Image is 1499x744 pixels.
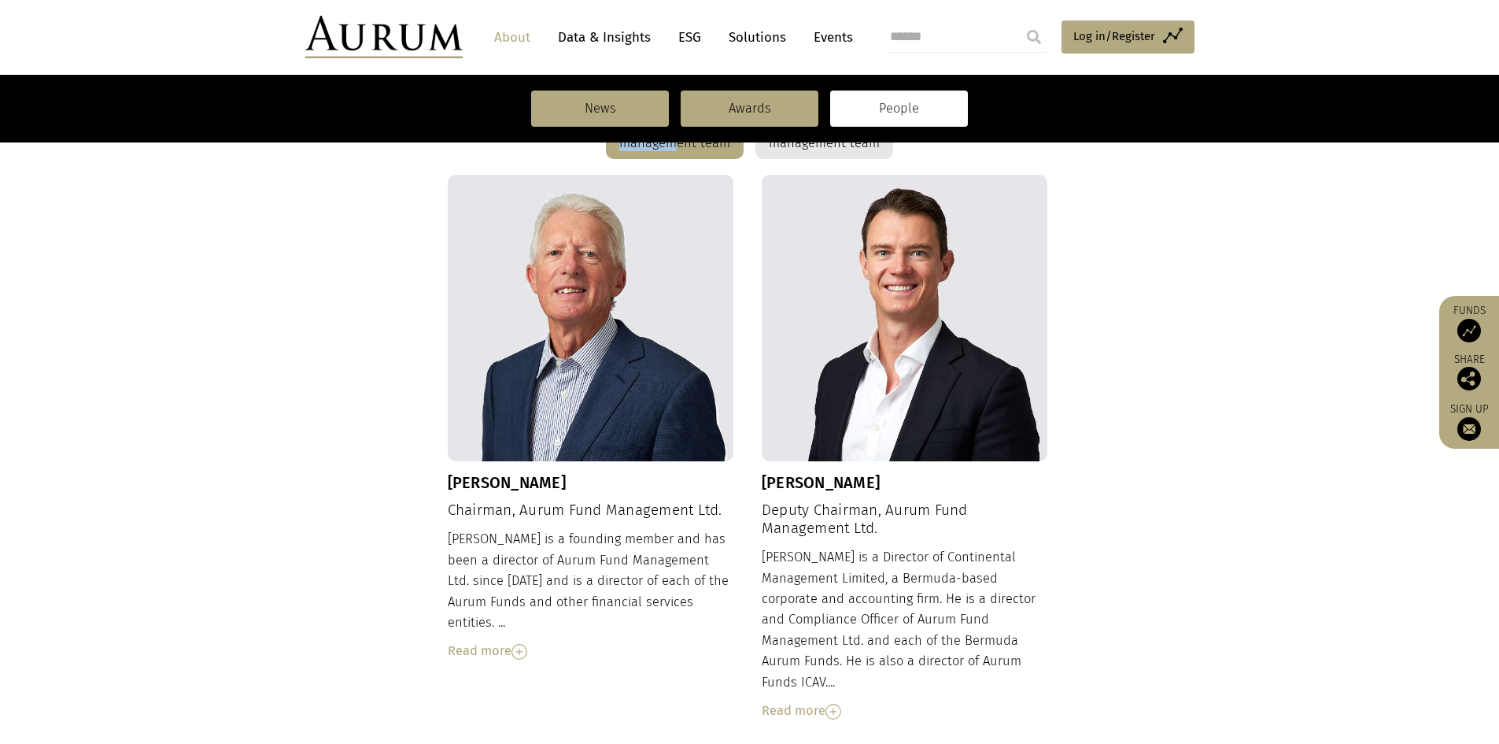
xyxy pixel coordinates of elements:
[1018,21,1050,53] input: Submit
[550,23,659,52] a: Data & Insights
[762,547,1048,721] div: [PERSON_NAME] is a Director of Continental Management Limited, a Bermuda-based corporate and acco...
[825,704,841,720] img: Read More
[305,16,463,58] img: Aurum
[511,644,527,660] img: Read More
[448,641,734,661] div: Read more
[721,23,794,52] a: Solutions
[1457,319,1481,342] img: Access Funds
[762,701,1048,721] div: Read more
[1447,402,1491,441] a: Sign up
[486,23,538,52] a: About
[448,529,734,661] div: [PERSON_NAME] is a founding member and has been a director of Aurum Fund Management Ltd. since [D...
[448,502,734,520] h4: Chairman, Aurum Fund Management Ltd.
[762,502,1048,538] h4: Deputy Chairman, Aurum Fund Management Ltd.
[670,23,709,52] a: ESG
[806,23,853,52] a: Events
[762,473,1048,492] h3: [PERSON_NAME]
[1447,304,1491,342] a: Funds
[1457,417,1481,441] img: Sign up to our newsletter
[531,91,669,127] a: News
[1061,20,1194,54] a: Log in/Register
[830,91,968,127] a: People
[1457,367,1481,391] img: Share this post
[448,473,734,492] h3: [PERSON_NAME]
[1447,354,1491,391] div: Share
[681,91,818,127] a: Awards
[1073,27,1155,46] span: Log in/Register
